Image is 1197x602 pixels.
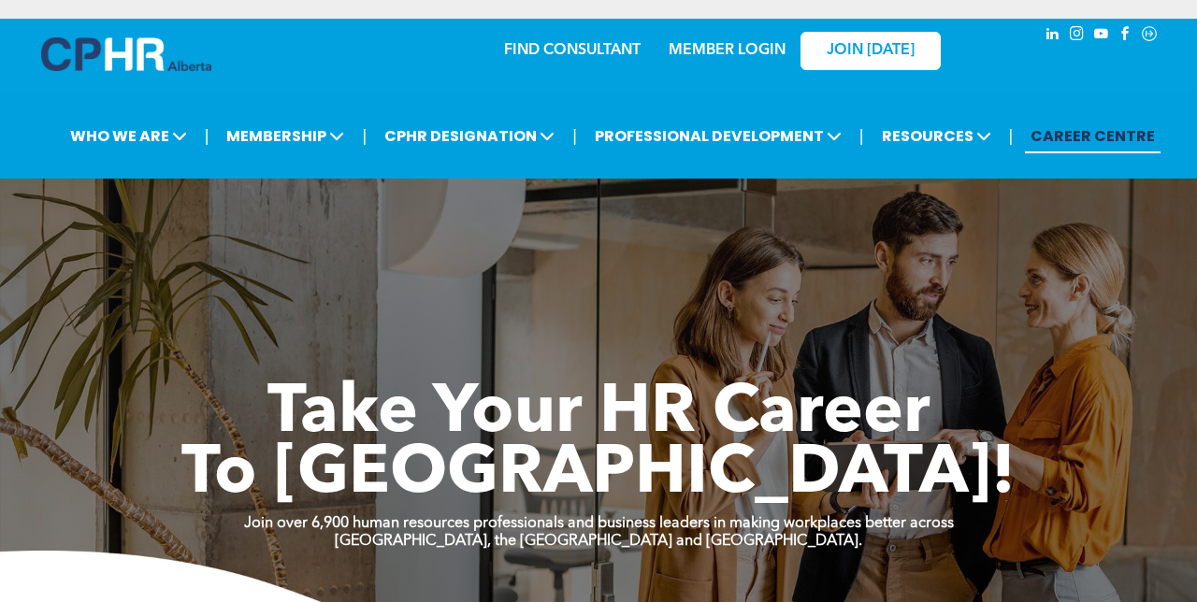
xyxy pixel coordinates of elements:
[221,119,350,153] span: MEMBERSHIP
[335,534,862,549] strong: [GEOGRAPHIC_DATA], the [GEOGRAPHIC_DATA] and [GEOGRAPHIC_DATA].
[859,117,864,155] li: |
[800,32,941,70] a: JOIN [DATE]
[205,117,209,155] li: |
[267,380,930,448] span: Take Your HR Career
[1115,23,1135,49] a: facebook
[1066,23,1087,49] a: instagram
[504,43,641,58] a: FIND CONSULTANT
[572,117,577,155] li: |
[244,516,954,531] strong: Join over 6,900 human resources professionals and business leaders in making workplaces better ac...
[362,117,367,155] li: |
[1042,23,1062,49] a: linkedin
[1025,119,1161,153] a: CAREER CENTRE
[669,43,786,58] a: MEMBER LOGIN
[1009,117,1014,155] li: |
[41,37,211,71] img: A blue and white logo for cp alberta
[827,42,915,60] span: JOIN [DATE]
[379,119,560,153] span: CPHR DESIGNATION
[1139,23,1160,49] a: Social network
[876,119,997,153] span: RESOURCES
[181,441,1016,509] span: To [GEOGRAPHIC_DATA]!
[589,119,847,153] span: PROFESSIONAL DEVELOPMENT
[1090,23,1111,49] a: youtube
[65,119,193,153] span: WHO WE ARE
